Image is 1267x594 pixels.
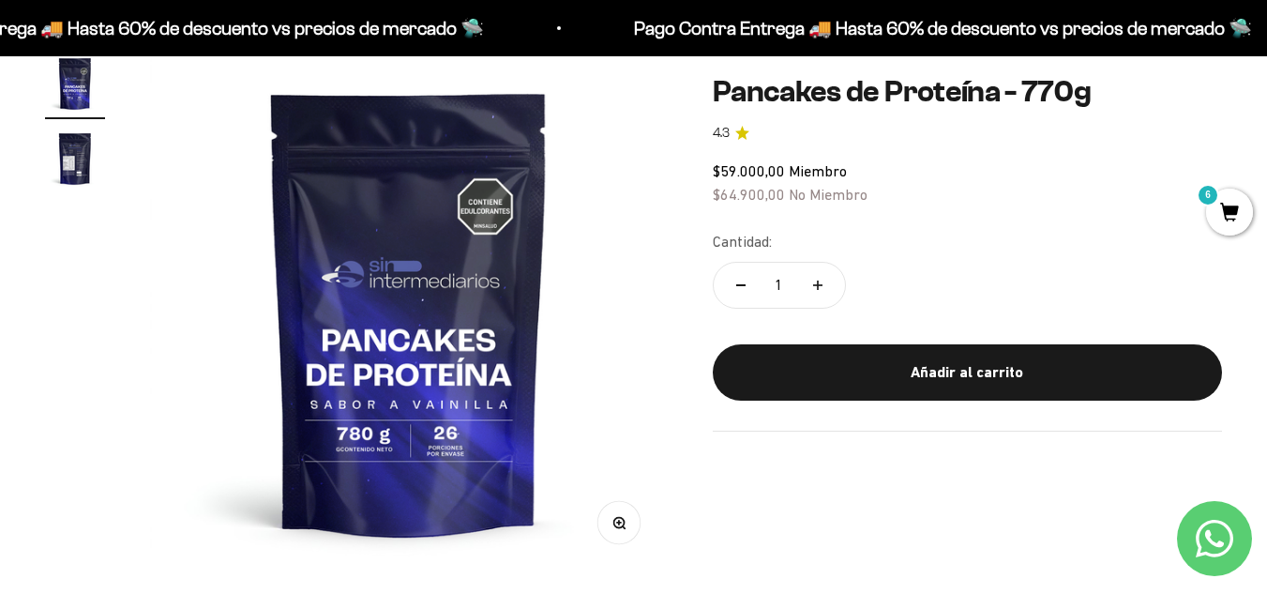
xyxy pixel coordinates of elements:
[713,75,1222,108] h1: Pancakes de Proteína - 770g
[714,262,768,307] button: Reducir cantidad
[750,360,1184,385] div: Añadir al carrito
[713,162,785,179] span: $59.000,00
[45,53,105,119] button: Ir al artículo 1
[713,123,730,144] span: 4.3
[791,262,845,307] button: Aumentar cantidad
[150,53,668,571] img: Pancakes de Proteína - 770g
[1197,184,1219,206] mark: 6
[789,162,847,179] span: Miembro
[45,129,105,194] button: Ir al artículo 2
[789,186,867,203] span: No Miembro
[713,123,1222,144] a: 4.34.3 de 5.0 estrellas
[713,230,772,254] label: Cantidad:
[1206,204,1253,224] a: 6
[613,13,1231,43] p: Pago Contra Entrega 🚚 Hasta 60% de descuento vs precios de mercado 🛸
[45,129,105,189] img: Pancakes de Proteína - 770g
[713,344,1222,401] button: Añadir al carrito
[713,186,785,203] span: $64.900,00
[45,53,105,114] img: Pancakes de Proteína - 770g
